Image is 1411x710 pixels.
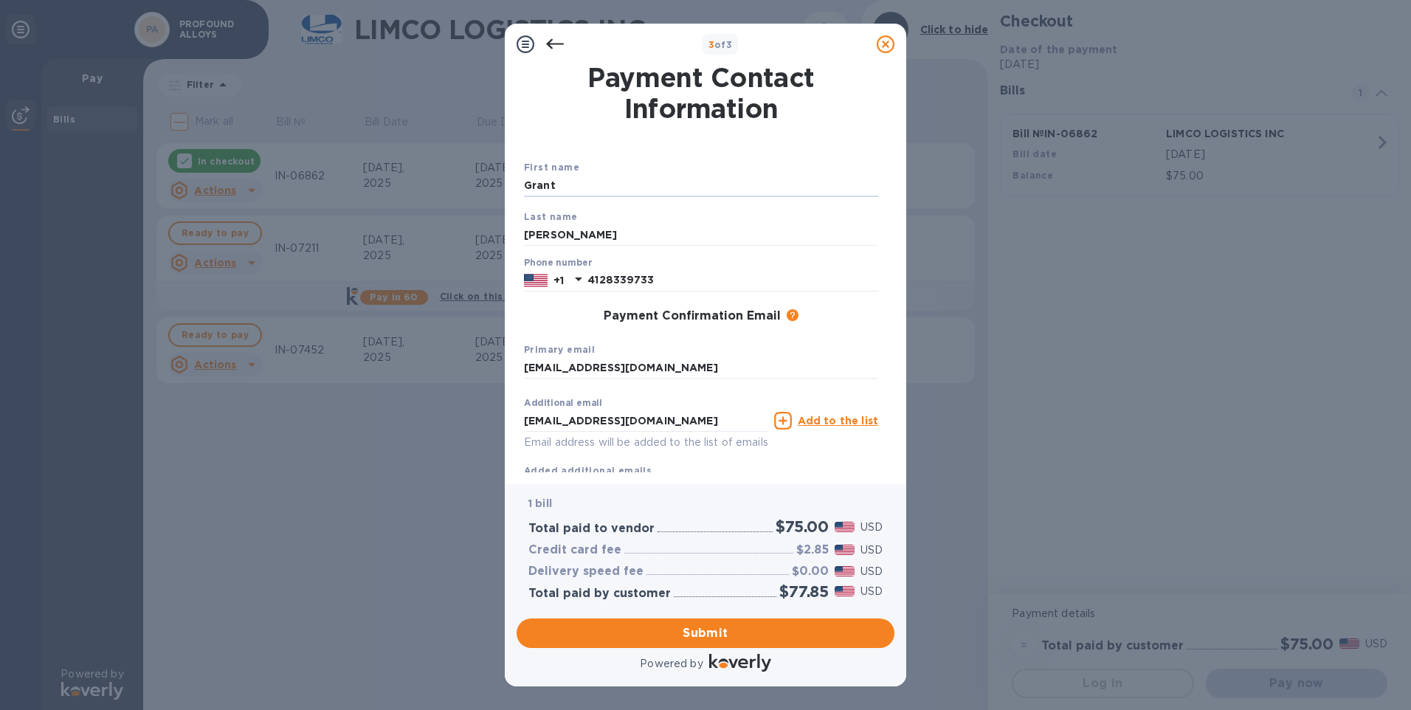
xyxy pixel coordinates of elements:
img: USD [835,566,855,576]
b: First name [524,162,579,173]
input: Enter additional email [524,410,768,432]
h3: $2.85 [796,543,829,557]
img: US [524,272,548,289]
h1: Payment Contact Information [524,62,878,124]
p: Email address will be added to the list of emails [524,434,768,451]
b: 1 bill [528,497,552,509]
input: Enter your first name [524,175,878,197]
span: Submit [528,624,883,642]
img: USD [835,545,855,555]
h2: $77.85 [779,582,829,601]
h3: Total paid by customer [528,587,671,601]
p: +1 [553,273,564,288]
input: Enter your last name [524,224,878,246]
h3: Credit card fee [528,543,621,557]
p: USD [860,584,883,599]
u: Add to the list [798,415,878,427]
span: 3 [708,39,714,50]
p: USD [860,520,883,535]
p: USD [860,564,883,579]
h3: $0.00 [792,565,829,579]
label: Phone number [524,259,592,268]
h3: Delivery speed fee [528,565,644,579]
h3: Total paid to vendor [528,522,655,536]
button: Submit [517,618,894,648]
p: Powered by [640,656,703,672]
b: Added additional emails [524,465,652,476]
h3: Payment Confirmation Email [604,309,781,323]
b: of 3 [708,39,733,50]
img: USD [835,586,855,596]
b: Last name [524,211,578,222]
img: USD [835,522,855,532]
h2: $75.00 [776,517,829,536]
input: Enter your phone number [587,269,878,292]
img: Logo [709,654,771,672]
input: Enter your primary name [524,357,878,379]
p: USD [860,542,883,558]
b: Primary email [524,344,595,355]
label: Additional email [524,399,602,408]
